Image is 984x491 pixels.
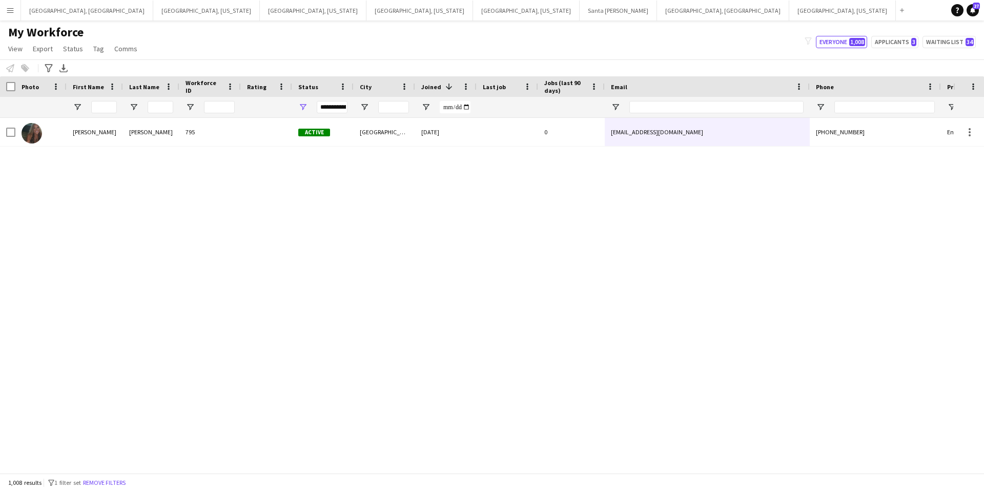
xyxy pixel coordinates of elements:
input: City Filter Input [378,101,409,113]
a: Status [59,42,87,55]
button: [GEOGRAPHIC_DATA], [US_STATE] [153,1,260,21]
input: Phone Filter Input [834,101,935,113]
div: [EMAIL_ADDRESS][DOMAIN_NAME] [605,118,810,146]
span: Active [298,129,330,136]
div: 795 [179,118,241,146]
span: Rating [247,83,266,91]
div: 0 [538,118,605,146]
input: Email Filter Input [629,101,804,113]
button: Open Filter Menu [611,103,620,112]
button: [GEOGRAPHIC_DATA], [US_STATE] [260,1,366,21]
span: 34 [966,38,974,46]
button: [GEOGRAPHIC_DATA], [US_STATE] [789,1,896,21]
div: [PERSON_NAME] [123,118,179,146]
button: Open Filter Menu [298,103,307,112]
button: [GEOGRAPHIC_DATA], [US_STATE] [366,1,473,21]
span: 27 [973,3,980,9]
button: Open Filter Menu [129,103,138,112]
span: Export [33,44,53,53]
span: Jobs (last 90 days) [544,79,586,94]
span: Comms [114,44,137,53]
span: Profile [947,83,968,91]
div: [GEOGRAPHIC_DATA] [354,118,415,146]
span: 3 [911,38,916,46]
span: Tag [93,44,104,53]
a: View [4,42,27,55]
span: 1,008 [849,38,865,46]
input: First Name Filter Input [91,101,117,113]
button: Open Filter Menu [421,103,430,112]
button: Open Filter Menu [186,103,195,112]
span: Last Name [129,83,159,91]
button: Open Filter Menu [816,103,825,112]
button: [GEOGRAPHIC_DATA], [US_STATE] [473,1,580,21]
button: Remove filters [81,477,128,488]
a: Comms [110,42,141,55]
button: Everyone1,008 [816,36,867,48]
a: Tag [89,42,108,55]
input: Last Name Filter Input [148,101,173,113]
button: [GEOGRAPHIC_DATA], [GEOGRAPHIC_DATA] [21,1,153,21]
button: Santa [PERSON_NAME] [580,1,657,21]
button: [GEOGRAPHIC_DATA], [GEOGRAPHIC_DATA] [657,1,789,21]
button: Applicants3 [871,36,918,48]
span: Joined [421,83,441,91]
app-action-btn: Export XLSX [57,62,70,74]
a: Export [29,42,57,55]
span: View [8,44,23,53]
span: 1 filter set [54,479,81,486]
span: Email [611,83,627,91]
span: My Workforce [8,25,84,40]
button: Open Filter Menu [947,103,956,112]
span: Phone [816,83,834,91]
a: 27 [967,4,979,16]
span: Status [298,83,318,91]
button: Open Filter Menu [360,103,369,112]
app-action-btn: Advanced filters [43,62,55,74]
span: Workforce ID [186,79,222,94]
img: Cindy Harrell [22,123,42,144]
button: Waiting list34 [922,36,976,48]
input: Workforce ID Filter Input [204,101,235,113]
span: First Name [73,83,104,91]
span: Status [63,44,83,53]
div: [PHONE_NUMBER] [810,118,941,146]
span: Photo [22,83,39,91]
div: [PERSON_NAME] [67,118,123,146]
div: [DATE] [415,118,477,146]
span: Last job [483,83,506,91]
input: Joined Filter Input [440,101,470,113]
button: Open Filter Menu [73,103,82,112]
span: City [360,83,372,91]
